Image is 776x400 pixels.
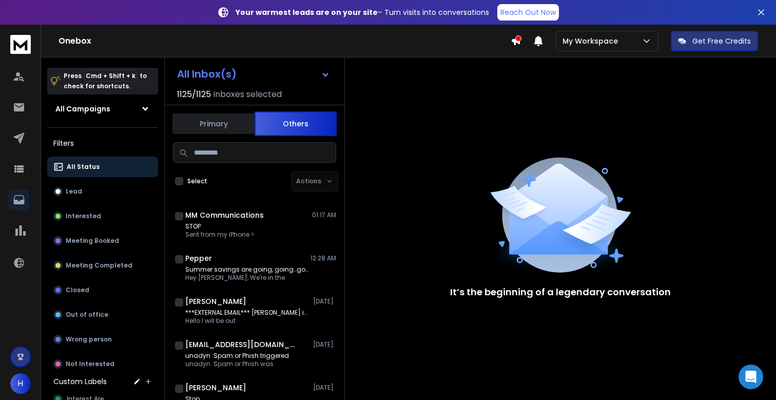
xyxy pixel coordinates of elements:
p: My Workspace [562,36,622,46]
button: H [10,373,31,394]
p: unadyn :Spam or Phish was [185,360,289,368]
p: 01:17 AM [312,211,336,219]
p: [DATE] [313,297,336,306]
p: Not Interested [66,360,114,368]
h1: All Campaigns [55,104,110,114]
p: Hey [PERSON_NAME], We're in the [185,274,308,282]
p: Lead [66,187,82,196]
p: STOP [185,222,254,231]
h3: Custom Labels [53,376,107,387]
button: Closed [47,280,158,300]
img: logo [10,35,31,54]
span: 1125 / 1125 [177,88,211,101]
p: [DATE] [313,340,336,349]
button: Primary [172,112,255,135]
p: [DATE] [313,384,336,392]
p: Reach Out Now [500,7,556,17]
p: Press to check for shortcuts. [64,71,147,91]
p: unadyn :Spam or Phish triggered [185,352,289,360]
button: All Inbox(s) [169,64,338,84]
button: All Status [47,157,158,177]
p: ***EXTERNAL EMAIL*** [PERSON_NAME] insider? [185,309,308,317]
p: Summer savings are going, going…gone [185,265,308,274]
div: Open Intercom Messenger [739,365,763,389]
label: Select [187,177,207,185]
p: Interested [66,212,101,220]
p: All Status [67,163,100,171]
button: Others [255,111,337,136]
a: Reach Out Now [497,4,559,21]
button: Interested [47,206,158,226]
button: Get Free Credits [671,31,758,51]
button: Wrong person [47,329,158,350]
p: 12:28 AM [311,254,336,262]
strong: Your warmest leads are on your site [236,7,378,17]
button: Lead [47,181,158,202]
p: It’s the beginning of a legendary conversation [450,285,671,299]
button: Meeting Completed [47,255,158,276]
p: Meeting Booked [66,237,119,245]
h3: Filters [47,136,158,150]
button: All Campaigns [47,99,158,119]
h3: Inboxes selected [213,88,282,101]
button: Out of office [47,304,158,325]
button: Meeting Booked [47,231,158,251]
span: Cmd + Shift + k [84,70,137,82]
h1: All Inbox(s) [177,69,237,79]
h1: [PERSON_NAME] [185,296,246,307]
p: Closed [66,286,89,294]
p: – Turn visits into conversations [236,7,489,17]
h1: Pepper [185,253,212,263]
h1: [PERSON_NAME] [185,383,246,393]
h1: Onebox [59,35,511,47]
p: Get Free Credits [692,36,751,46]
p: Wrong person [66,335,112,344]
h1: MM Communications [185,210,264,220]
p: Out of office [66,311,108,319]
p: Meeting Completed [66,261,132,270]
button: Not Interested [47,354,158,374]
h1: [EMAIL_ADDRESS][DOMAIN_NAME] [185,339,298,350]
p: Hello I will be out [185,317,308,325]
p: Sent from my iPhone > [185,231,254,239]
